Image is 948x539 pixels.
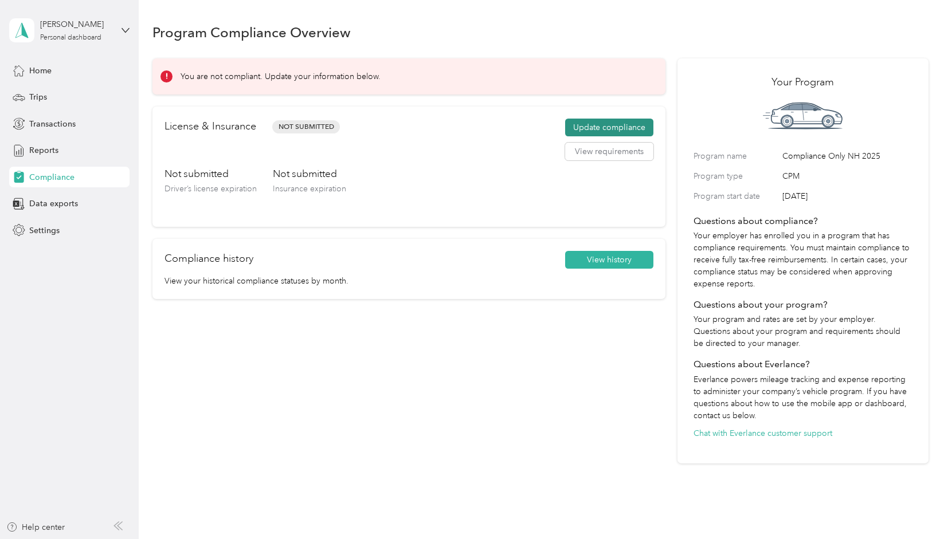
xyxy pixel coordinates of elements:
p: You are not compliant. Update your information below. [181,70,381,82]
span: CPM [782,170,912,182]
div: [PERSON_NAME] [40,18,112,30]
h3: Not submitted [273,167,346,181]
label: Program type [694,170,778,182]
iframe: Everlance-gr Chat Button Frame [884,475,948,539]
span: Not Submitted [272,120,340,133]
h2: Compliance history [164,251,253,266]
button: View requirements [565,143,653,161]
span: Insurance expiration [273,184,346,194]
h1: Program Compliance Overview [152,26,351,38]
span: Settings [29,225,60,237]
h4: Questions about your program? [694,298,912,312]
span: Compliance Only NH 2025 [782,150,912,162]
span: Reports [29,144,58,156]
label: Program start date [694,190,778,202]
h2: Your Program [694,74,912,90]
span: Transactions [29,118,76,130]
label: Program name [694,150,778,162]
h4: Questions about Everlance? [694,357,912,371]
p: View your historical compliance statuses by month. [164,275,653,287]
span: Driver’s license expiration [164,184,257,194]
h2: License & Insurance [164,119,256,134]
span: Home [29,65,52,77]
button: Chat with Everlance customer support [694,427,832,439]
span: Trips [29,91,47,103]
p: Everlance powers mileage tracking and expense reporting to administer your company’s vehicle prog... [694,373,912,422]
p: Your employer has enrolled you in a program that has compliance requirements. You must maintain c... [694,230,912,290]
button: Update compliance [565,119,653,137]
div: Personal dashboard [40,34,101,41]
h3: Not submitted [164,167,257,181]
button: View history [565,251,653,269]
button: Help center [6,521,65,533]
h4: Questions about compliance? [694,214,912,228]
span: Compliance [29,171,75,183]
span: [DATE] [782,190,912,202]
p: Your program and rates are set by your employer. Questions about your program and requirements sh... [694,313,912,349]
span: Data exports [29,198,78,210]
